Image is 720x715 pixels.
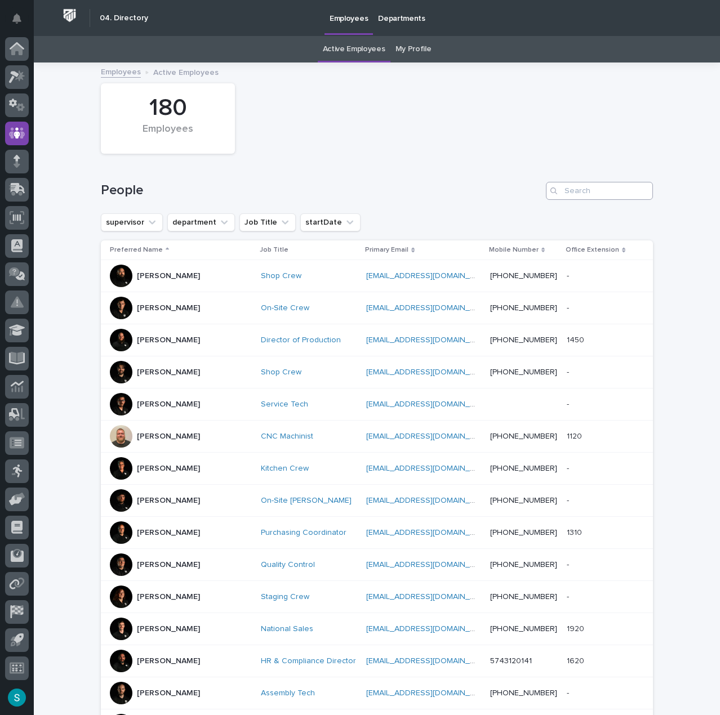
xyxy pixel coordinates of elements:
a: [PHONE_NUMBER] [490,368,557,376]
button: Notifications [5,7,29,30]
p: Preferred Name [110,244,163,256]
a: [EMAIL_ADDRESS][DOMAIN_NAME] [366,272,494,280]
p: [PERSON_NAME] [137,400,200,409]
a: [EMAIL_ADDRESS][DOMAIN_NAME] [366,497,494,504]
tr: [PERSON_NAME]HR & Compliance Director [EMAIL_ADDRESS][DOMAIN_NAME] 574312014116201620 [101,645,653,677]
p: 1450 [567,333,586,345]
a: Shop Crew [261,271,301,281]
p: [PERSON_NAME] [137,432,200,441]
p: Job Title [260,244,288,256]
p: [PERSON_NAME] [137,560,200,570]
a: [EMAIL_ADDRESS][DOMAIN_NAME] [366,464,494,472]
tr: [PERSON_NAME]Director of Production [EMAIL_ADDRESS][DOMAIN_NAME] [PHONE_NUMBER]14501450 [101,324,653,356]
p: Primary Email [365,244,408,256]
tr: [PERSON_NAME]Kitchen Crew [EMAIL_ADDRESS][DOMAIN_NAME] [PHONE_NUMBER]-- [101,453,653,485]
p: [PERSON_NAME] [137,496,200,506]
p: 1920 [567,622,586,634]
a: Employees [101,65,141,78]
a: [EMAIL_ADDRESS][DOMAIN_NAME] [366,368,494,376]
a: [EMAIL_ADDRESS][DOMAIN_NAME] [366,304,494,312]
tr: [PERSON_NAME]CNC Machinist [EMAIL_ADDRESS][DOMAIN_NAME] [PHONE_NUMBER]11201120 [101,421,653,453]
button: supervisor [101,213,163,231]
a: [PHONE_NUMBER] [490,497,557,504]
a: [EMAIL_ADDRESS][DOMAIN_NAME] [366,432,494,440]
a: Quality Control [261,560,315,570]
button: Job Title [239,213,296,231]
p: [PERSON_NAME] [137,689,200,698]
tr: [PERSON_NAME]Shop Crew [EMAIL_ADDRESS][DOMAIN_NAME] [PHONE_NUMBER]-- [101,260,653,292]
div: Notifications [14,14,29,32]
tr: [PERSON_NAME]Shop Crew [EMAIL_ADDRESS][DOMAIN_NAME] [PHONE_NUMBER]-- [101,356,653,388]
a: [PHONE_NUMBER] [490,561,557,569]
a: Director of Production [261,336,341,345]
a: HR & Compliance Director [261,656,356,666]
p: [PERSON_NAME] [137,368,200,377]
a: [PHONE_NUMBER] [490,529,557,537]
a: [PHONE_NUMBER] [490,336,557,344]
p: [PERSON_NAME] [137,303,200,313]
a: On-Site Crew [261,303,309,313]
a: My Profile [395,36,432,62]
p: [PERSON_NAME] [137,656,200,666]
p: - [567,269,571,281]
p: - [567,558,571,570]
h2: 04. Directory [100,14,148,23]
a: Assembly Tech [261,689,315,698]
a: [EMAIL_ADDRESS][DOMAIN_NAME] [366,336,494,344]
input: Search [546,182,653,200]
a: [PHONE_NUMBER] [490,464,557,472]
a: [PHONE_NUMBER] [490,593,557,601]
p: 1120 [567,430,584,441]
a: 5743120141 [490,657,532,665]
img: Workspace Logo [59,5,80,26]
div: Employees [120,123,216,147]
button: users-avatar [5,686,29,709]
div: 180 [120,94,216,122]
p: - [567,494,571,506]
button: startDate [300,213,361,231]
a: [EMAIL_ADDRESS][DOMAIN_NAME] [366,400,494,408]
a: [EMAIL_ADDRESS][DOMAIN_NAME] [366,689,494,697]
a: [EMAIL_ADDRESS][DOMAIN_NAME] [366,561,494,569]
a: CNC Machinist [261,432,313,441]
tr: [PERSON_NAME]Service Tech [EMAIL_ADDRESS][DOMAIN_NAME] -- [101,388,653,421]
tr: [PERSON_NAME]Quality Control [EMAIL_ADDRESS][DOMAIN_NAME] [PHONE_NUMBER]-- [101,549,653,581]
a: [PHONE_NUMBER] [490,304,557,312]
p: - [567,301,571,313]
tr: [PERSON_NAME]Assembly Tech [EMAIL_ADDRESS][DOMAIN_NAME] [PHONE_NUMBER]-- [101,677,653,709]
a: [PHONE_NUMBER] [490,432,557,440]
a: Shop Crew [261,368,301,377]
p: - [567,365,571,377]
p: [PERSON_NAME] [137,624,200,634]
tr: [PERSON_NAME]Purchasing Coordinator [EMAIL_ADDRESS][DOMAIN_NAME] [PHONE_NUMBER]13101310 [101,517,653,549]
p: - [567,686,571,698]
p: [PERSON_NAME] [137,592,200,602]
p: Mobile Number [489,244,539,256]
p: [PERSON_NAME] [137,271,200,281]
a: Kitchen Crew [261,464,309,473]
a: On-Site [PERSON_NAME] [261,496,352,506]
tr: [PERSON_NAME]On-Site [PERSON_NAME] [EMAIL_ADDRESS][DOMAIN_NAME] [PHONE_NUMBER]-- [101,485,653,517]
a: Service Tech [261,400,308,409]
a: [PHONE_NUMBER] [490,625,557,633]
a: Purchasing Coordinator [261,528,346,538]
a: Active Employees [323,36,385,62]
p: - [567,462,571,473]
a: National Sales [261,624,313,634]
p: Office Extension [566,244,619,256]
a: [PHONE_NUMBER] [490,272,557,280]
p: [PERSON_NAME] [137,336,200,345]
p: - [567,397,571,409]
a: [EMAIL_ADDRESS][DOMAIN_NAME] [366,593,494,601]
a: [EMAIL_ADDRESS][DOMAIN_NAME] [366,625,494,633]
p: 1310 [567,526,584,538]
tr: [PERSON_NAME]National Sales [EMAIL_ADDRESS][DOMAIN_NAME] [PHONE_NUMBER]19201920 [101,613,653,645]
a: [EMAIL_ADDRESS][DOMAIN_NAME] [366,657,494,665]
p: [PERSON_NAME] [137,464,200,473]
p: [PERSON_NAME] [137,528,200,538]
tr: [PERSON_NAME]Staging Crew [EMAIL_ADDRESS][DOMAIN_NAME] [PHONE_NUMBER]-- [101,581,653,613]
h1: People [101,182,541,199]
p: 1620 [567,654,586,666]
a: Staging Crew [261,592,309,602]
a: [PHONE_NUMBER] [490,689,557,697]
